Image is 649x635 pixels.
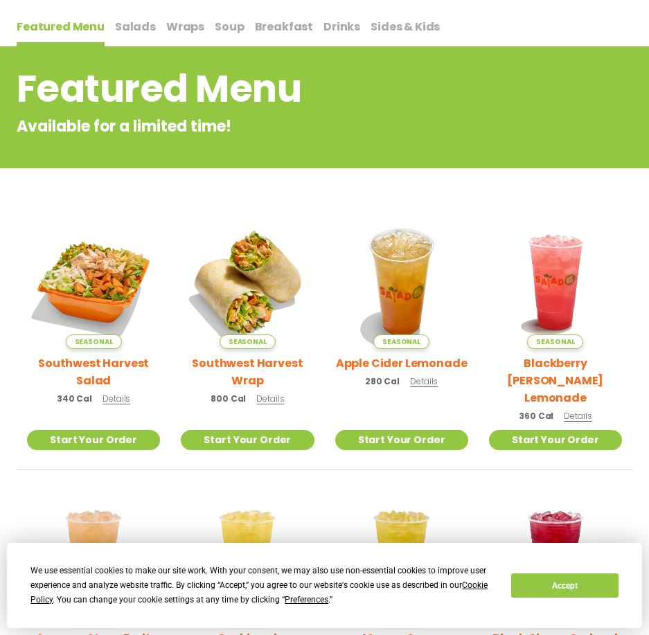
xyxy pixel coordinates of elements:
span: Breakfast [255,19,314,35]
span: Drinks [323,19,360,35]
span: Salads [115,19,156,35]
span: 800 Cal [211,393,246,405]
img: Product photo for Sunkissed Yuzu Lemonade [181,491,314,624]
span: Seasonal [373,334,429,349]
div: Cookie Consent Prompt [7,543,642,628]
img: Product photo for Summer Stone Fruit Lemonade [27,491,160,624]
div: Tabbed content [17,13,632,47]
img: Product photo for Apple Cider Lemonade [335,215,468,348]
img: Product photo for Southwest Harvest Salad [27,215,160,348]
span: Sides & Kids [371,19,440,35]
div: We use essential cookies to make our site work. With your consent, we may also use non-essential ... [30,564,495,607]
span: Featured Menu [17,19,105,35]
span: Seasonal [220,334,276,349]
span: 280 Cal [365,375,400,388]
p: Available for a limited time! [17,115,521,138]
img: Product photo for Black Cherry Orchard Lemonade [489,491,622,624]
span: Seasonal [527,334,583,349]
h2: Featured Menu [17,61,521,117]
a: Start Your Order [489,430,622,450]
span: Details [564,410,592,422]
img: Product photo for Mango Grove Lemonade [335,491,468,624]
span: Preferences [285,595,328,605]
span: Soup [215,19,244,35]
h2: Apple Cider Lemonade [336,355,468,372]
h2: Southwest Harvest Wrap [181,355,314,389]
a: Start Your Order [181,430,314,450]
span: Wraps [166,19,204,35]
button: Accept [511,573,618,598]
a: Start Your Order [335,430,468,450]
span: Details [256,393,284,404]
img: Product photo for Blackberry Bramble Lemonade [489,215,622,348]
span: Details [103,393,130,404]
a: Start Your Order [27,430,160,450]
span: Details [410,375,438,387]
img: Product photo for Southwest Harvest Wrap [181,215,314,348]
span: 340 Cal [57,393,92,405]
h2: Blackberry [PERSON_NAME] Lemonade [489,355,622,406]
h2: Southwest Harvest Salad [27,355,160,389]
span: 360 Cal [519,410,553,422]
span: Seasonal [66,334,122,349]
